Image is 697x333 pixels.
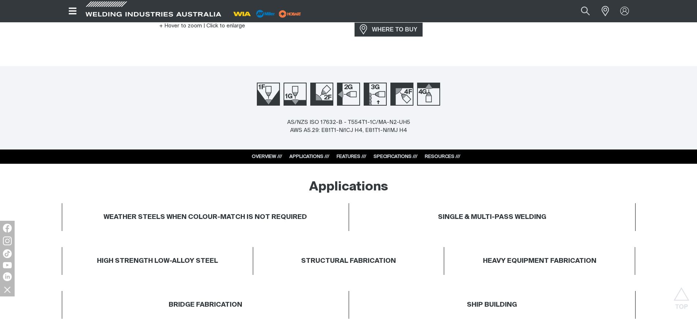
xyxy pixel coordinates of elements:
[3,224,12,232] img: Facebook
[169,301,242,309] h4: BRIDGE FABRICATION
[277,8,303,19] img: miller
[155,22,250,30] button: Hover to zoom | Click to enlarge
[277,11,303,16] a: miller
[563,3,597,19] input: Product name or item number...
[337,83,360,106] img: Welding Position 2G
[367,24,422,35] span: WHERE TO BUY
[573,3,598,19] button: Search products
[252,154,282,159] a: OVERVIEW ///
[3,262,12,268] img: YouTube
[257,83,280,106] img: Welding Position 1F
[301,257,396,265] h4: STRUCTURAL FABRICATION
[448,257,632,265] h4: HEAVY EQUIPMENT FABRICATION
[309,179,388,195] h2: Applications
[337,154,366,159] a: FEATURES ///
[425,154,460,159] a: RESOURCES ///
[374,154,417,159] a: SPECIFICATIONS ///
[3,272,12,281] img: LinkedIn
[417,83,440,106] img: Welding Position 4G
[104,213,307,222] h4: WEATHER STEELS WHEN COLOUR-MATCH IS NOT REQUIRED
[97,257,218,265] h4: HIGH STRENGTH LOW-ALLOY STEEL
[438,213,546,222] h4: SINGLE & MULTI-PASS WELDING
[364,83,387,106] img: Welding Position 3G Up
[3,236,12,245] img: Instagram
[390,83,413,106] img: Welding Position 4F
[355,23,423,36] a: WHERE TO BUY
[310,83,333,106] img: Welding Position 2F
[287,118,410,135] div: AS/NZS ISO 17632-B - T554T1-1C/MA-N2-UH5 AWS A5.29: E81T1-Ni1CJ H4, E81T1-Ni1MJ H4
[289,154,329,159] a: APPLICATIONS ///
[284,83,307,106] img: Welding Position 1G
[673,287,690,304] button: Scroll to top
[467,301,517,309] h4: SHIP BUILDING
[3,249,12,258] img: TikTok
[1,283,14,296] img: hide socials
